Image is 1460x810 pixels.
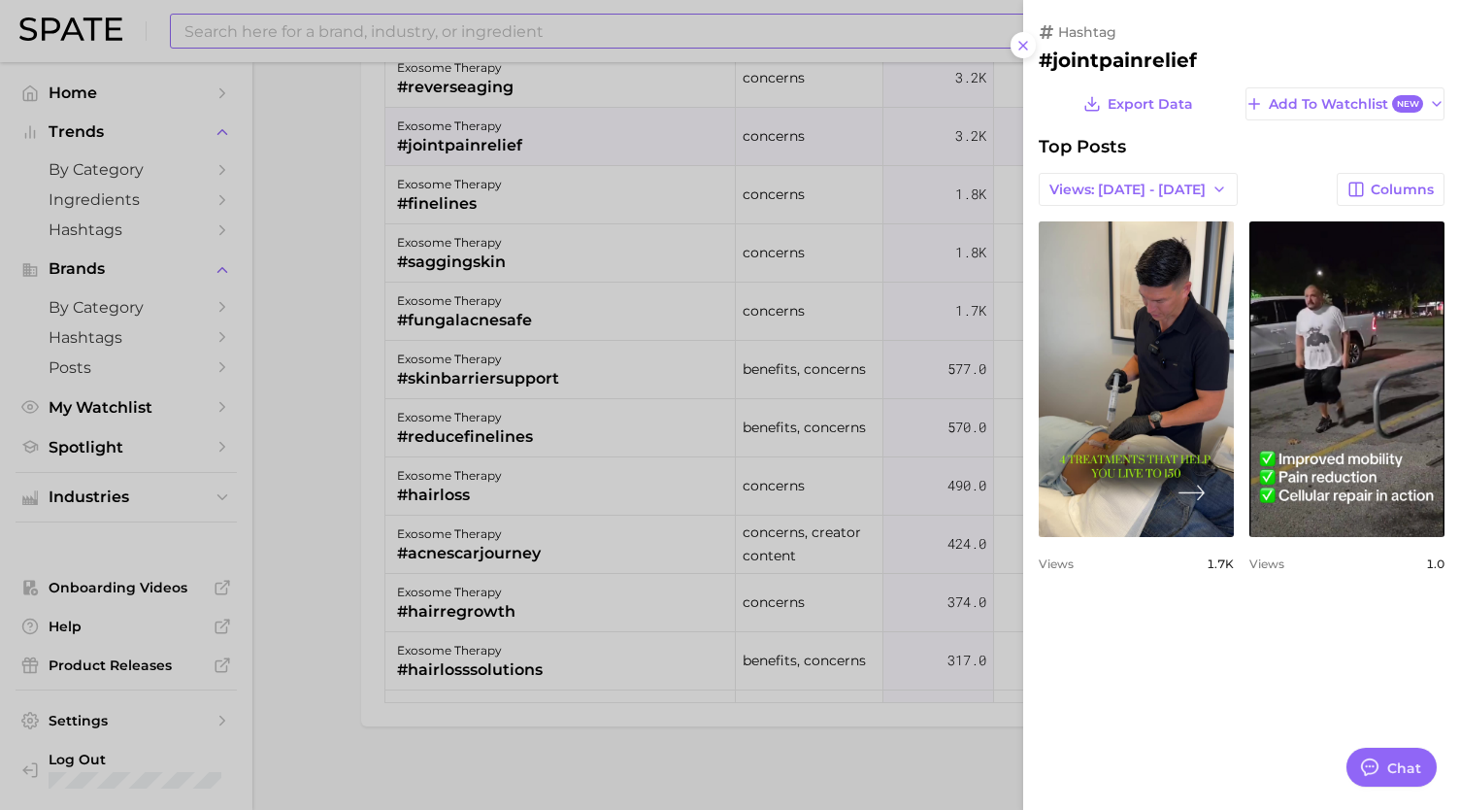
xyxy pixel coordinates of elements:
[1371,182,1434,198] span: Columns
[1269,95,1423,114] span: Add to Watchlist
[1078,87,1197,120] button: Export Data
[1249,557,1284,571] span: Views
[1039,173,1238,206] button: Views: [DATE] - [DATE]
[1392,95,1423,114] span: New
[1049,182,1206,198] span: Views: [DATE] - [DATE]
[1245,87,1444,120] button: Add to WatchlistNew
[1058,23,1116,41] span: hashtag
[1108,96,1193,113] span: Export Data
[1426,557,1444,571] span: 1.0
[1039,49,1444,72] h2: #jointpainrelief
[1039,557,1074,571] span: Views
[1337,173,1444,206] button: Columns
[1039,136,1126,157] span: Top Posts
[1207,557,1234,571] span: 1.7k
